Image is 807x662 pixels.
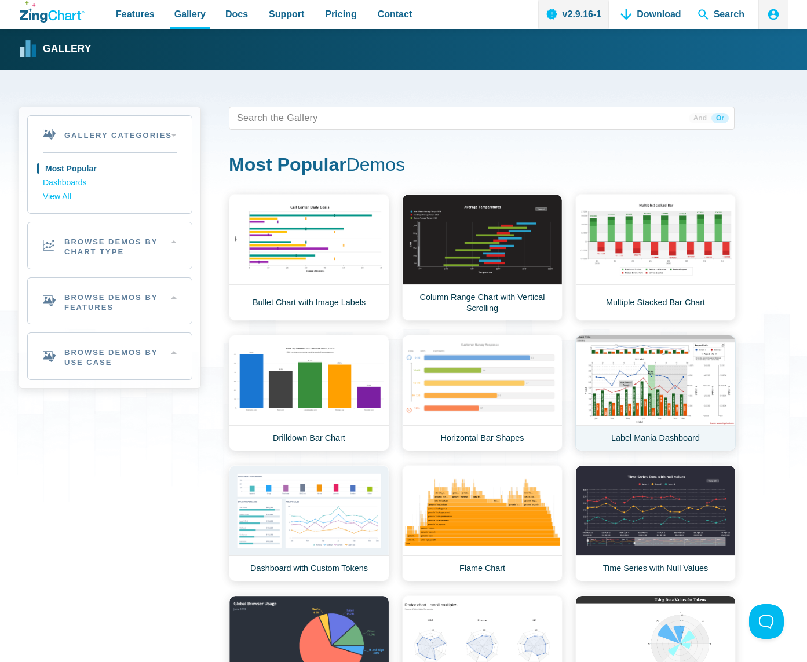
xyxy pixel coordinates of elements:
a: Horizontal Bar Shapes [402,335,563,451]
span: Support [269,6,304,22]
span: And [689,113,711,123]
span: Or [711,113,729,123]
strong: Most Popular [229,154,346,175]
a: Drilldown Bar Chart [229,335,389,451]
a: Column Range Chart with Vertical Scrolling [402,194,563,321]
span: Docs [225,6,248,22]
iframe: Toggle Customer Support [749,604,784,639]
h2: Browse Demos By Chart Type [28,222,192,269]
a: Multiple Stacked Bar Chart [575,194,736,321]
a: View All [43,190,177,204]
span: Contact [378,6,412,22]
h2: Browse Demos By Features [28,278,192,324]
a: Gallery [20,41,91,58]
a: Dashboard with Custom Tokens [229,465,389,581]
a: Bullet Chart with Image Labels [229,194,389,321]
h2: Gallery Categories [28,116,192,152]
span: Gallery [174,6,206,22]
a: Most Popular [43,162,177,176]
h1: Demos [229,153,735,179]
span: Features [116,6,155,22]
h2: Browse Demos By Use Case [28,333,192,379]
a: Label Mania Dashboard [575,335,736,451]
a: Flame Chart [402,465,563,581]
span: Pricing [325,6,356,22]
strong: Gallery [43,44,91,54]
a: Time Series with Null Values [575,465,736,581]
a: ZingChart Logo. Click to return to the homepage [20,1,85,23]
a: Dashboards [43,176,177,190]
